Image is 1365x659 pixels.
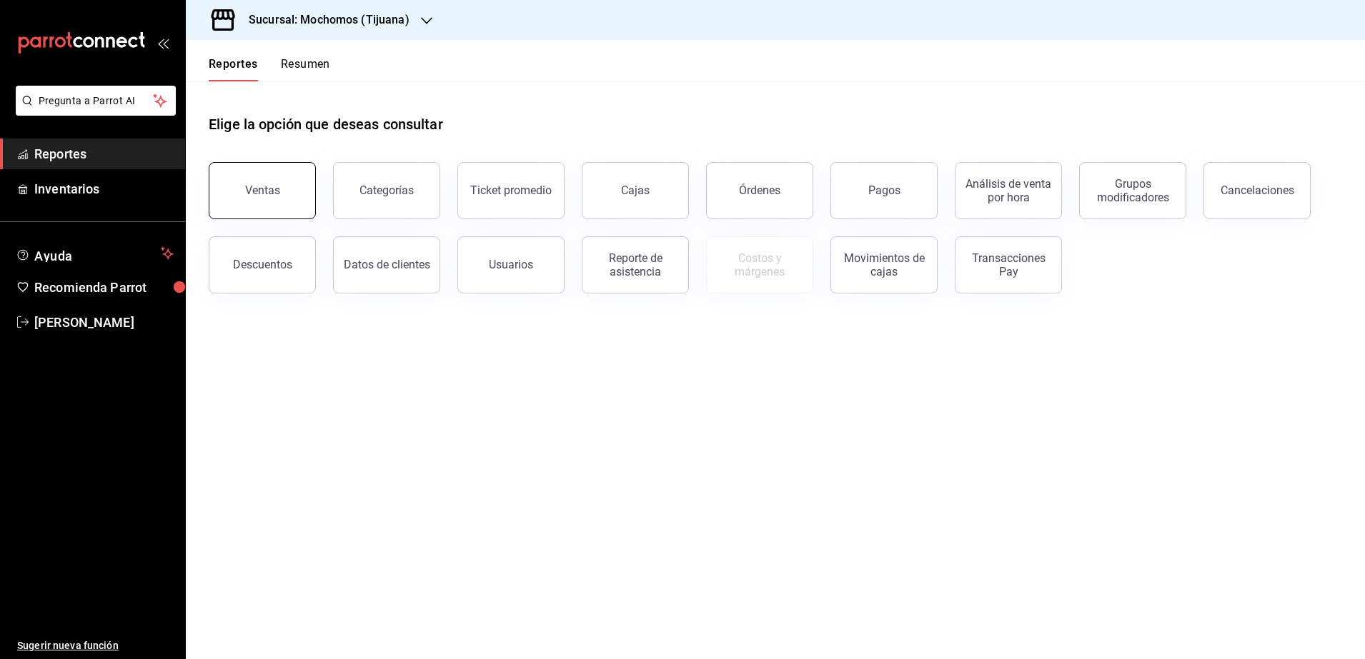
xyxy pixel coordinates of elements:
[16,86,176,116] button: Pregunta a Parrot AI
[34,278,174,297] span: Recomienda Parrot
[964,177,1053,204] div: Análisis de venta por hora
[17,638,174,653] span: Sugerir nueva función
[830,236,938,293] button: Movimientos de cajas
[359,183,414,197] div: Categorías
[582,236,689,293] button: Reporte de asistencia
[1079,162,1186,219] button: Grupos modificadores
[34,245,155,262] span: Ayuda
[706,236,813,293] button: Contrata inventarios para ver este reporte
[457,236,565,293] button: Usuarios
[209,236,316,293] button: Descuentos
[333,236,440,293] button: Datos de clientes
[830,162,938,219] button: Pagos
[333,162,440,219] button: Categorías
[739,183,780,197] div: Órdenes
[1221,183,1294,197] div: Cancelaciones
[34,313,174,332] span: [PERSON_NAME]
[591,251,680,278] div: Reporte de asistencia
[715,251,804,278] div: Costos y márgenes
[868,183,900,197] div: Pagos
[209,57,258,81] button: Reportes
[233,258,292,271] div: Descuentos
[209,114,443,135] h1: Elige la opción que deseas consultar
[209,57,330,81] div: navigation tabs
[621,182,650,199] div: Cajas
[1203,162,1311,219] button: Cancelaciones
[209,162,316,219] button: Ventas
[489,258,533,271] div: Usuarios
[1088,177,1177,204] div: Grupos modificadores
[34,144,174,164] span: Reportes
[344,258,430,271] div: Datos de clientes
[582,162,689,219] a: Cajas
[955,162,1062,219] button: Análisis de venta por hora
[10,104,176,119] a: Pregunta a Parrot AI
[840,251,928,278] div: Movimientos de cajas
[245,183,280,197] div: Ventas
[237,11,409,29] h3: Sucursal: Mochomos (Tijuana)
[34,179,174,198] span: Inventarios
[470,183,552,197] div: Ticket promedio
[39,94,154,109] span: Pregunta a Parrot AI
[706,162,813,219] button: Órdenes
[955,236,1062,293] button: Transacciones Pay
[281,57,330,81] button: Resumen
[457,162,565,219] button: Ticket promedio
[157,37,169,49] button: open_drawer_menu
[964,251,1053,278] div: Transacciones Pay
